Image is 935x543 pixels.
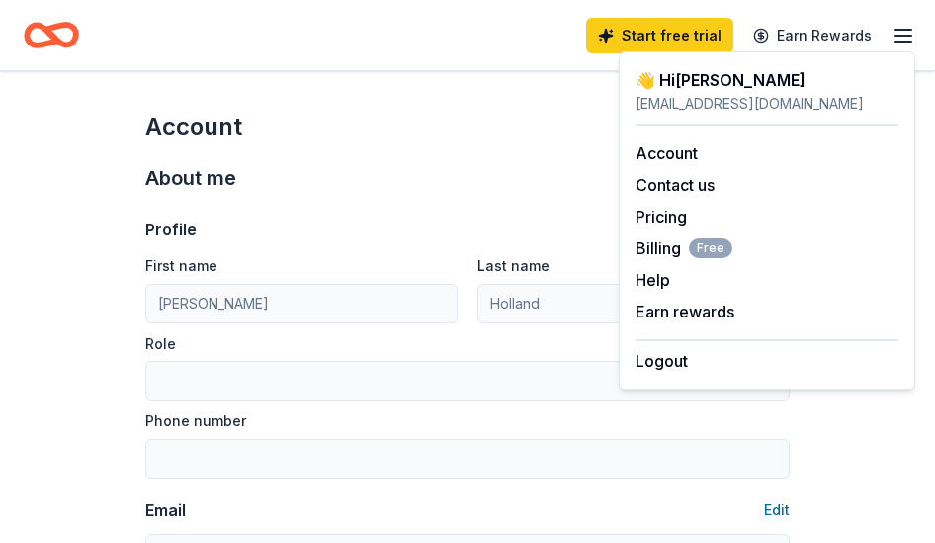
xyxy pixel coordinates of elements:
[145,162,790,194] div: About me
[636,143,698,163] a: Account
[145,411,246,431] label: Phone number
[636,173,715,197] button: Contact us
[636,92,898,116] div: [EMAIL_ADDRESS][DOMAIN_NAME]
[145,256,217,276] label: First name
[636,68,898,92] div: 👋 Hi [PERSON_NAME]
[586,18,733,53] a: Start free trial
[145,334,176,354] label: Role
[636,302,734,321] a: Earn rewards
[145,111,790,142] div: Account
[145,498,186,522] div: Email
[764,498,790,522] button: Edit
[636,236,732,260] button: BillingFree
[636,268,670,292] button: Help
[477,256,550,276] label: Last name
[636,207,687,226] a: Pricing
[636,349,688,373] button: Logout
[145,218,197,241] div: Profile
[689,238,732,258] span: Free
[24,12,79,58] a: Home
[741,18,884,53] a: Earn Rewards
[636,236,732,260] span: Billing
